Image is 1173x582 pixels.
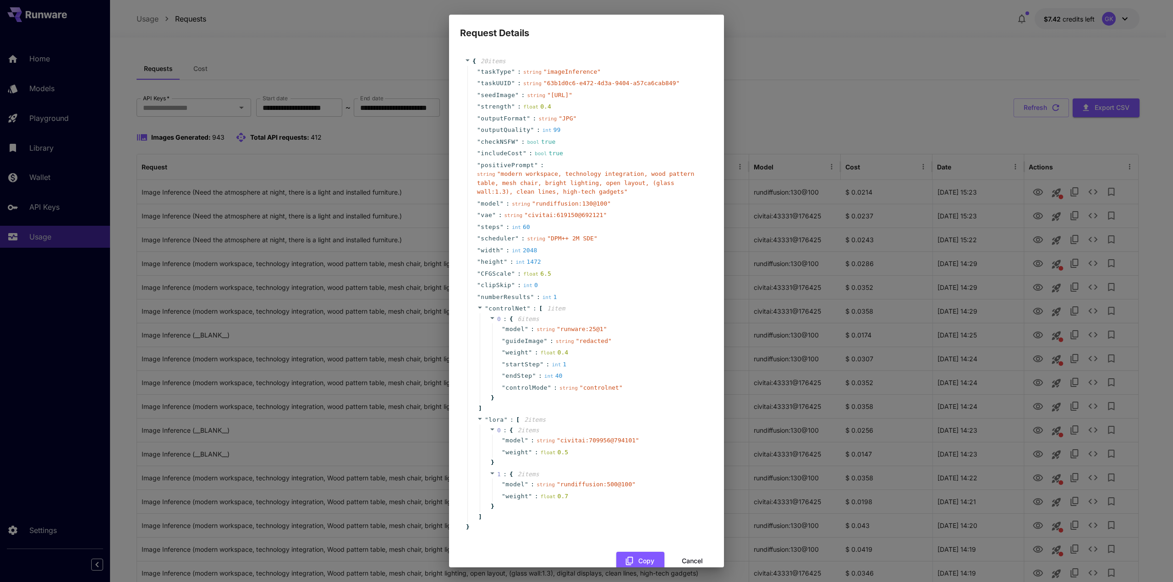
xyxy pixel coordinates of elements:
span: " controlnet " [580,384,623,391]
div: 0.5 [540,448,568,457]
span: model [505,480,525,489]
div: 1 [552,360,566,369]
span: : [554,383,557,392]
span: " [531,126,534,133]
span: " [477,200,481,207]
span: : [535,492,538,501]
span: startStep [505,360,540,369]
span: weight [505,348,528,357]
span: " [548,384,551,391]
span: : [531,480,534,489]
span: guideImage [505,337,543,346]
span: : [529,149,532,158]
span: " [502,326,505,332]
span: : [550,337,554,346]
span: " [504,416,508,423]
span: string [556,338,574,344]
span: string [527,236,545,242]
span: string [537,326,555,332]
div: 0.7 [540,492,568,501]
button: Copy [616,552,664,571]
span: string [538,116,557,122]
span: : [517,281,521,290]
span: " JPG " [559,115,576,122]
span: float [523,104,538,110]
span: : [537,125,540,135]
span: : [540,161,544,170]
span: [ [516,415,520,424]
span: float [540,350,555,356]
span: string [504,212,522,218]
span: : [533,304,537,313]
div: 1 [543,293,557,302]
span: " [511,103,515,110]
span: float [540,494,555,500]
span: [ [539,304,543,313]
span: steps [481,223,500,232]
span: 1 item [547,305,565,312]
span: height [481,257,504,267]
span: } [489,502,494,511]
span: " [531,294,534,300]
span: " [500,223,504,230]
span: 0 [497,427,501,434]
span: " [511,68,515,75]
span: CFGScale [481,269,511,278]
span: " [477,138,481,145]
span: " 63b1d0c6-e472-4d3a-9404-a57ca6cab849 " [543,80,680,87]
span: " [525,481,528,488]
span: int [523,283,532,288]
span: " [477,103,481,110]
span: int [515,259,525,265]
span: bool [535,151,547,157]
span: : [503,470,507,479]
span: " [485,416,488,423]
span: " [477,235,481,242]
span: " [477,115,481,122]
span: float [523,271,538,277]
span: : [535,448,538,457]
span: : [517,102,521,111]
span: { [510,470,513,479]
span: " redacted " [576,337,612,344]
span: : [546,360,550,369]
span: int [512,248,521,254]
span: weight [505,448,528,457]
div: 0.4 [523,102,551,111]
span: 2 item s [517,471,539,478]
span: " rundiffusion:500@100 " [557,481,636,488]
span: : [537,293,540,302]
span: " [502,361,505,368]
div: true [527,137,555,147]
span: taskUUID [481,79,511,88]
span: " civitai:709956@794101 " [557,437,639,444]
span: 1 [497,471,501,478]
div: 2048 [512,246,537,255]
span: " [528,349,532,356]
span: int [552,362,561,368]
span: int [544,373,554,379]
span: " runware:25@1 " [557,326,607,332]
span: " [URL] " [547,92,572,98]
span: " [525,326,528,332]
span: " [477,80,481,87]
span: int [543,294,552,300]
span: : [521,137,525,147]
span: int [543,127,552,133]
div: 60 [512,223,530,232]
div: 0.4 [540,348,568,357]
span: " [523,150,526,157]
span: positivePrompt [481,161,534,170]
div: 1472 [515,257,541,267]
span: " [477,162,481,169]
span: " [485,305,488,312]
span: " [511,270,515,277]
span: : [531,436,534,445]
span: string [523,81,542,87]
span: { [472,57,476,66]
span: int [512,224,521,230]
span: : [531,325,534,334]
span: string [537,438,555,444]
span: " DPM++ 2M SDE " [547,235,597,242]
span: " [540,361,543,368]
